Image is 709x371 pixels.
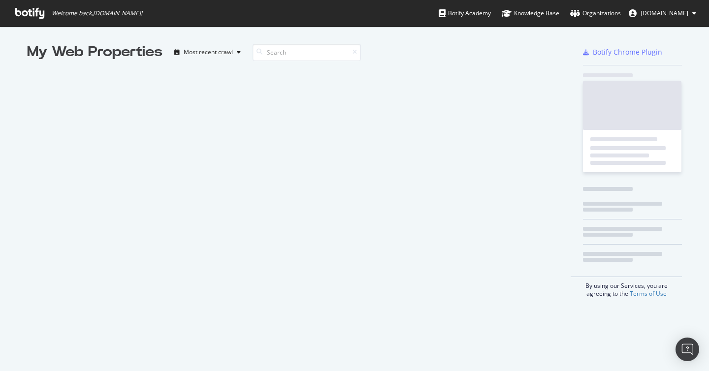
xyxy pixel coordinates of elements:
[571,277,682,298] div: By using our Services, you are agreeing to the
[630,289,667,298] a: Terms of Use
[27,42,162,62] div: My Web Properties
[502,8,559,18] div: Knowledge Base
[621,5,704,21] button: [DOMAIN_NAME]
[583,47,662,57] a: Botify Chrome Plugin
[253,44,361,61] input: Search
[641,9,688,17] span: pierre.paqueton.gmail
[184,49,233,55] div: Most recent crawl
[570,8,621,18] div: Organizations
[439,8,491,18] div: Botify Academy
[52,9,142,17] span: Welcome back, [DOMAIN_NAME] !
[170,44,245,60] button: Most recent crawl
[593,47,662,57] div: Botify Chrome Plugin
[676,338,699,361] div: Open Intercom Messenger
